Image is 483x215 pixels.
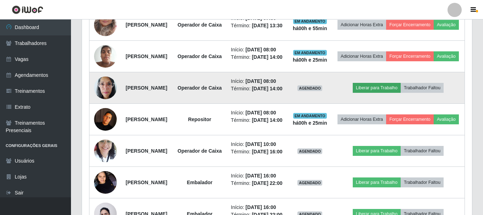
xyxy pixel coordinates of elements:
button: Liberar para Trabalho [353,177,401,187]
span: AGENDADO [297,180,322,186]
button: Trabalhador Faltou [401,146,444,156]
li: Início: [231,204,284,211]
button: Adicionar Horas Extra [337,20,386,30]
img: 1740495747223.jpeg [94,73,117,103]
time: [DATE] 08:00 [246,78,276,84]
li: Término: [231,117,284,124]
span: EM ANDAMENTO [293,113,327,119]
button: Trabalhador Faltou [401,83,444,93]
img: 1739952008601.jpeg [94,136,117,166]
strong: Embalador [187,180,212,185]
time: [DATE] 16:00 [246,204,276,210]
strong: Operador de Caixa [177,148,222,154]
strong: Operador de Caixa [177,22,222,28]
li: Término: [231,22,284,29]
time: [DATE] 08:00 [246,110,276,115]
time: [DATE] 14:00 [252,86,282,91]
button: Forçar Encerramento [386,20,434,30]
strong: Operador de Caixa [177,53,222,59]
span: AGENDADO [297,85,322,91]
strong: há 00 h e 25 min [293,57,327,63]
li: Término: [231,85,284,92]
strong: há 00 h e 55 min [293,26,327,31]
strong: há 00 h e 25 min [293,120,327,126]
button: Adicionar Horas Extra [337,51,386,61]
strong: Operador de Caixa [177,85,222,91]
time: [DATE] 16:00 [246,173,276,179]
time: [DATE] 16:00 [252,149,282,154]
button: Trabalhador Faltou [401,177,444,187]
time: [DATE] 13:30 [252,23,282,28]
img: 1696853785508.jpeg [94,108,117,131]
button: Liberar para Trabalho [353,83,401,93]
strong: [PERSON_NAME] [126,53,167,59]
button: Forçar Encerramento [386,114,434,124]
strong: [PERSON_NAME] [126,180,167,185]
time: [DATE] 14:00 [252,54,282,60]
span: EM ANDAMENTO [293,50,327,56]
button: Avaliação [434,51,459,61]
li: Término: [231,148,284,155]
li: Início: [231,141,284,148]
time: [DATE] 22:00 [252,180,282,186]
time: [DATE] 10:00 [246,141,276,147]
time: [DATE] 08:00 [246,47,276,52]
strong: Repositor [188,117,211,122]
button: Adicionar Horas Extra [337,114,386,124]
img: 1722731641608.jpeg [94,167,117,197]
li: Início: [231,109,284,117]
button: Liberar para Trabalho [353,146,401,156]
strong: [PERSON_NAME] [126,85,167,91]
strong: [PERSON_NAME] [126,148,167,154]
li: Início: [231,172,284,180]
li: Início: [231,46,284,53]
button: Forçar Encerramento [386,51,434,61]
span: AGENDADO [297,148,322,154]
img: 1650483938365.jpeg [94,41,117,71]
li: Término: [231,53,284,61]
button: Avaliação [434,114,459,124]
li: Início: [231,78,284,85]
time: [DATE] 14:00 [252,117,282,123]
strong: [PERSON_NAME] [126,117,167,122]
strong: [PERSON_NAME] [126,22,167,28]
span: EM ANDAMENTO [293,18,327,24]
img: CoreUI Logo [12,5,43,14]
li: Término: [231,180,284,187]
button: Avaliação [434,20,459,30]
img: 1705100685258.jpeg [94,5,117,45]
